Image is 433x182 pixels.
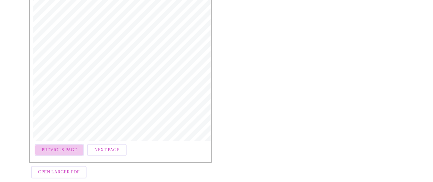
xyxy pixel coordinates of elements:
span: Open Larger PDF [38,168,79,176]
button: Next Page [87,144,126,156]
button: Open Larger PDF [31,166,87,178]
button: Previous Page [35,144,84,156]
span: Next Page [94,146,119,154]
span: Previous Page [42,146,77,154]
